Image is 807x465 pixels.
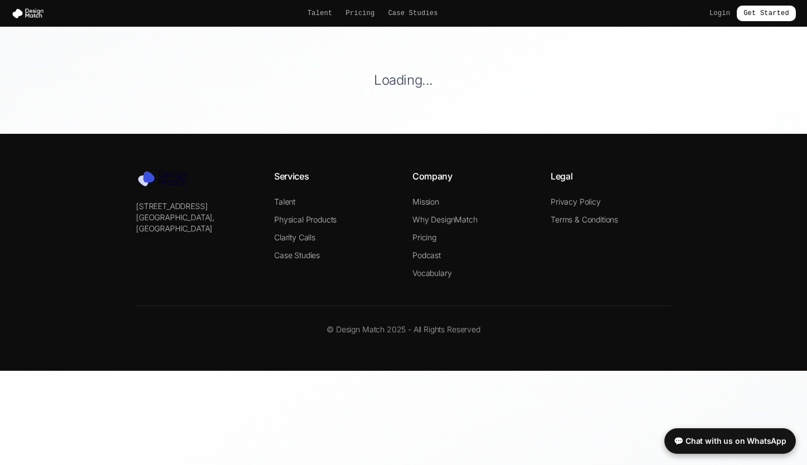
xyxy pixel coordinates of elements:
a: Vocabulary [412,268,451,278]
img: Design Match [136,169,197,187]
img: Design Match [11,8,49,19]
a: Case Studies [274,250,320,260]
p: [STREET_ADDRESS] [136,201,256,212]
h1: Loading... [27,71,780,89]
a: Physical Products [274,215,337,224]
a: Mission [412,197,439,206]
a: 💬 Chat with us on WhatsApp [664,428,796,454]
p: © Design Match 2025 - All Rights Reserved [136,324,671,335]
h4: Legal [551,169,671,183]
a: Why DesignMatch [412,215,478,224]
h4: Services [274,169,395,183]
a: Talent [308,9,333,18]
p: [GEOGRAPHIC_DATA], [GEOGRAPHIC_DATA] [136,212,256,234]
a: Podcast [412,250,441,260]
a: Talent [274,197,295,206]
a: Case Studies [388,9,437,18]
a: Terms & Conditions [551,215,618,224]
a: Privacy Policy [551,197,601,206]
a: Login [709,9,730,18]
h4: Company [412,169,533,183]
a: Pricing [346,9,375,18]
a: Get Started [737,6,796,21]
a: Pricing [412,232,436,242]
a: Clarity Calls [274,232,315,242]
